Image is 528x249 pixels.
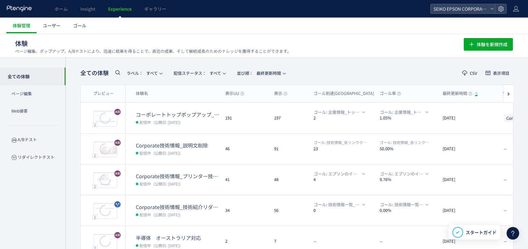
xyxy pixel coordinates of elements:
[314,201,360,208] span: ゴール: 技術情報一覧_各技術リンククリック
[269,164,308,195] div: 48
[380,170,424,177] span: ゴール: エプソンのインクジェットヘッドが可能にするプリンティングの新領域
[464,38,513,51] button: 体験を新規作成
[458,68,481,78] button: CSV
[313,207,375,213] dt: 0
[15,39,450,48] h1: 体験
[380,238,438,244] dt: --
[108,6,132,12] span: Experience
[313,238,375,244] dt: --
[376,170,432,177] button: ゴール: エプソンのインクジェットヘッドが可能にするプリンティングの新領域
[174,70,206,76] span: 配信ステータス​：
[438,103,497,133] div: [DATE]
[314,109,360,116] span: ゴール: 企業情報_トップポップアップ目的別_知りたい
[80,6,95,12] span: Insight
[136,234,220,241] dt: 半導体 オーストラリア対応
[313,91,379,97] span: ゴール到達[GEOGRAPHIC_DATA]
[153,243,181,248] span: (公開日: [DATE])
[493,71,509,75] span: 表示項目
[466,229,496,236] span: スタートガイド
[376,201,432,208] button: ゴール: 技術情報一覧_各技術リンククリック
[127,68,158,78] span: すべて
[43,22,60,29] span: ユーザー
[313,177,375,183] dt: 4
[477,38,508,51] span: 体験を新規作成
[269,134,308,164] div: 91
[127,70,143,76] span: ラベル：
[310,109,368,116] button: ゴール: 企業情報_トップポップアップ目的別_知りたい
[438,164,497,195] div: [DATE]
[136,91,148,97] span: 体験名
[380,201,424,208] span: ゴール: 技術情報一覧_各技術リンククリック
[140,119,151,125] span: 配信中
[502,91,520,97] span: ラベル
[225,91,244,97] span: 表示UU
[269,103,308,133] div: 197
[310,201,368,208] button: ゴール: 技術情報一覧_各技術リンククリック
[144,6,166,12] span: ギャラリー
[92,215,97,219] div: 2
[438,134,497,164] div: [DATE]
[220,164,269,195] div: 41
[92,123,97,127] div: 2
[380,140,432,145] span: 技術情報_各リンククリック
[140,180,151,187] span: 配信中
[380,115,438,121] dt: 1.05%
[470,71,477,75] span: CSV
[73,22,86,29] span: ゴール
[380,91,401,97] span: ゴール率
[169,68,229,78] button: 配信ステータス​：すべて
[140,242,151,248] span: 配信中
[481,68,514,78] button: 表示項目
[136,173,220,180] dt: Corporate技術情報_プリンター技術のポップアップ
[153,212,181,217] span: (公開日: [DATE])
[233,68,289,78] button: 並び順：最終更新時間
[92,184,97,189] div: 2
[432,4,488,14] span: SEIKO EPSON CORPORATION
[15,48,291,54] p: ページ編集、ポップアップ、A/Bテストにより、迅速に結果を得ることで、直近の成果、そして継続成長のためのナレッジを獲得することができます。
[237,70,253,76] span: 並び順：
[269,195,308,226] div: 56
[310,170,368,177] button: ゴール: エプソンのインクジェットヘッドが可能にするプリンティングの新領域
[13,22,30,29] span: 体験管理
[55,6,68,12] span: ホーム
[136,111,220,118] dt: コーポレートトップポップアップ_目的別リンク
[438,195,497,226] div: [DATE]
[80,69,109,77] span: 全ての体験
[140,211,151,218] span: 配信中
[274,91,287,97] span: 表示
[380,207,438,213] dt: 0.00%
[136,142,220,149] dt: Corporate技術情報_説明文削除
[153,150,181,156] span: (公開日: [DATE])
[313,140,369,145] span: 技術情報_各リンククリック
[123,68,166,78] button: ラベル：すべて
[313,146,375,152] dt: 23
[140,150,151,156] span: 配信中
[136,203,220,211] dt: Corporate技術情報_技術紹介リダイレクト
[220,103,269,133] div: 191
[174,68,221,78] span: すべて
[380,146,438,152] dt: 50.00%
[380,109,424,116] span: ゴール: 企業情報_トップポップアップ目的別_知りたい
[314,170,360,177] span: ゴール: エプソンのインクジェットヘッドが可能にするプリンティングの新領域
[93,91,114,97] span: プレビュー
[153,119,181,125] span: (公開日: [DATE])
[237,68,281,78] span: 最終更新時間
[220,195,269,226] div: 34
[443,91,472,97] span: 最終更新時間
[380,177,438,183] dt: 9.76%
[92,153,97,158] div: 2
[220,134,269,164] div: 46
[376,109,432,116] button: ゴール: 企業情報_トップポップアップ目的別_知りたい
[313,115,375,121] dt: 2
[153,181,181,186] span: (公開日: [DATE])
